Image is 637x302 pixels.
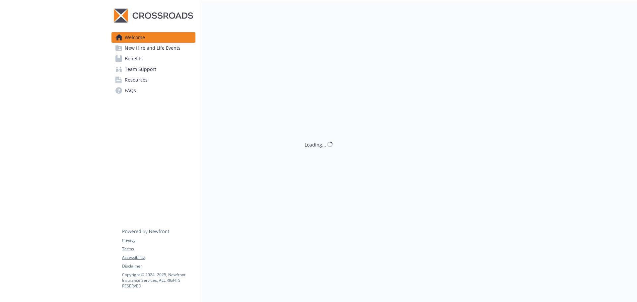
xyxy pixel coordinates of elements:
[125,32,145,43] span: Welcome
[305,141,326,148] div: Loading...
[111,32,195,43] a: Welcome
[125,53,143,64] span: Benefits
[111,75,195,85] a: Resources
[111,53,195,64] a: Benefits
[122,255,195,261] a: Accessibility
[122,246,195,252] a: Terms
[122,263,195,269] a: Disclaimer
[125,43,180,53] span: New Hire and Life Events
[111,64,195,75] a: Team Support
[125,85,136,96] span: FAQs
[111,85,195,96] a: FAQs
[122,272,195,289] p: Copyright © 2024 - 2025 , Newfront Insurance Services, ALL RIGHTS RESERVED
[111,43,195,53] a: New Hire and Life Events
[125,75,148,85] span: Resources
[125,64,156,75] span: Team Support
[122,237,195,243] a: Privacy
